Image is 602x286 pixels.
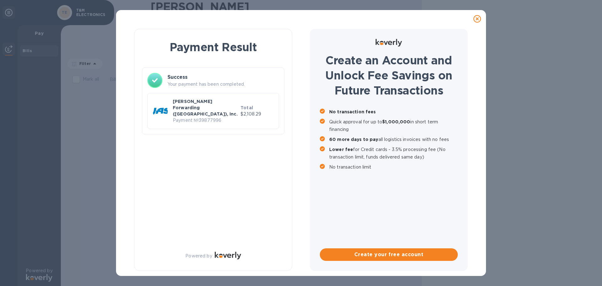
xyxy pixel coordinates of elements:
[329,137,378,142] b: 60 more days to pay
[173,98,238,117] p: [PERSON_NAME] Forwarding ([GEOGRAPHIC_DATA]), Inc.
[329,146,458,161] p: for Credit cards - 3.5% processing fee (No transaction limit, funds delivered same day)
[325,251,453,258] span: Create your free account
[329,147,353,152] b: Lower fee
[320,248,458,261] button: Create your free account
[240,105,253,110] b: Total
[240,111,274,117] p: $2,108.29
[167,73,279,81] h3: Success
[329,136,458,143] p: all logistics invoices with no fees
[320,53,458,98] h1: Create an Account and Unlock Fee Savings on Future Transactions
[382,119,410,124] b: $1,000,000
[329,109,376,114] b: No transaction fees
[185,253,212,259] p: Powered by
[167,81,279,88] p: Your payment has been completed.
[173,117,238,124] p: Payment № 39877996
[376,39,402,46] img: Logo
[215,252,241,259] img: Logo
[329,118,458,133] p: Quick approval for up to in short term financing
[329,163,458,171] p: No transaction limit
[145,39,282,55] h1: Payment Result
